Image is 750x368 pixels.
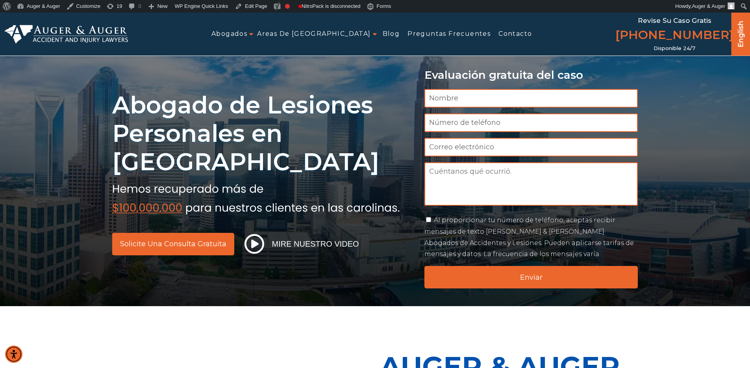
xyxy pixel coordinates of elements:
[424,89,638,108] input: Nombre
[211,25,247,43] a: Abogados
[383,25,400,43] a: Blog
[242,234,361,254] button: Mire nuestro video
[112,180,400,215] img: subtexto
[112,233,234,255] a: Solicite una consulta gratuita
[285,4,290,9] div: Focus keyphrase not set
[257,25,370,43] a: Areas de [GEOGRAPHIC_DATA]
[615,26,733,45] a: [PHONE_NUMBER]
[424,266,638,288] input: Enviar
[424,113,638,132] input: Número de teléfono
[692,3,725,9] span: Auger & Auger
[5,346,22,363] div: Menú de Accesibilidad
[498,25,532,43] a: Contacto
[424,69,638,81] p: Evaluación gratuita del caso
[654,45,695,52] span: Disponible 24/7
[120,240,226,247] span: Solicite una consulta gratuita
[424,138,638,156] input: Correo electrónico
[407,25,491,43] a: Preguntas Frecuentes
[112,91,415,176] h1: Abogado de Lesiones Personales en [GEOGRAPHIC_DATA]
[424,216,634,258] label: Al proporcionar tu número de teléfono, aceptas recibir mensajes de texto [PERSON_NAME] & [PERSON_...
[638,17,711,24] span: Revise su caso gratis
[5,25,128,44] img: Auger & Auger Accident and Injury Lawyers Logo
[735,12,747,54] a: English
